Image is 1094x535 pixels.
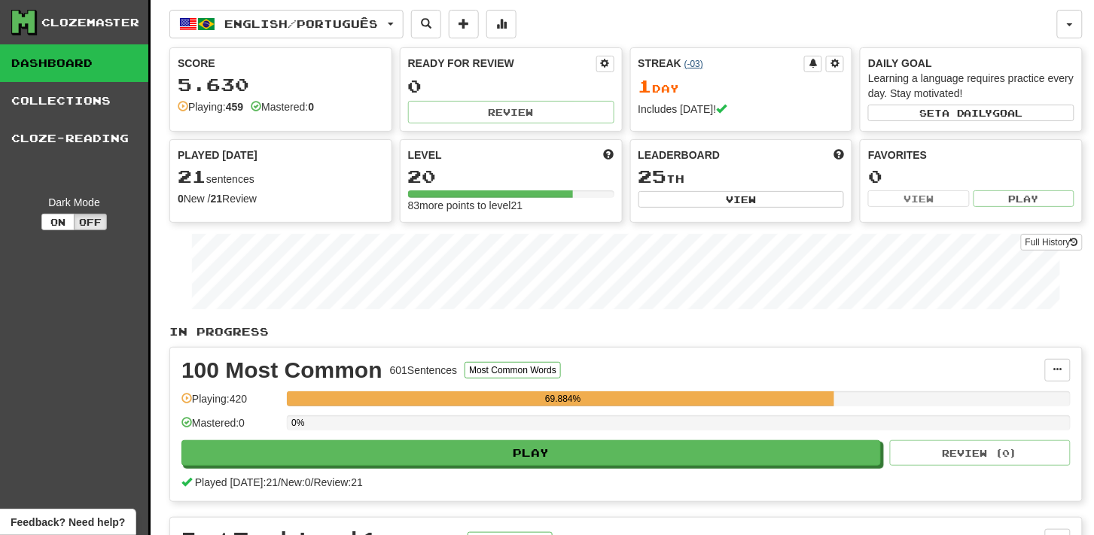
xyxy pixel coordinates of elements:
span: Leaderboard [638,147,721,163]
p: In Progress [169,324,1083,339]
div: Favorites [868,147,1074,163]
span: English / Português [225,17,379,30]
div: 0 [408,77,614,96]
button: Add sentence to collection [449,10,479,38]
div: 601 Sentences [390,363,458,378]
strong: 459 [226,101,243,113]
button: Search sentences [411,10,441,38]
span: Open feedback widget [11,515,125,530]
div: 100 Most Common [181,359,382,381]
div: sentences [178,167,384,187]
span: New: 0 [281,476,311,488]
button: View [868,190,969,207]
span: This week in points, UTC [833,147,844,163]
div: Clozemaster [41,15,139,30]
span: Review: 21 [314,476,363,488]
strong: 0 [178,193,184,205]
button: On [41,214,75,230]
span: 1 [638,75,653,96]
div: Score [178,56,384,71]
div: Playing: 420 [181,391,279,416]
button: More stats [486,10,517,38]
div: Learning a language requires practice every day. Stay motivated! [868,71,1074,101]
div: 5.630 [178,75,384,94]
span: Played [DATE]: 21 [195,476,278,488]
button: Seta dailygoal [868,105,1074,121]
span: Played [DATE] [178,147,258,163]
button: Play [181,440,881,466]
strong: 21 [211,193,223,205]
div: 20 [408,167,614,186]
div: Dark Mode [11,195,137,210]
div: 83 more points to level 21 [408,198,614,213]
div: Mastered: 0 [181,415,279,440]
span: a daily [942,108,993,118]
button: Play [974,190,1074,207]
button: Off [74,214,107,230]
div: Day [638,77,845,96]
div: Playing: [178,99,243,114]
span: / [311,476,314,488]
span: Score more points to level up [604,147,614,163]
span: 21 [178,166,206,187]
a: (-03) [684,59,703,69]
button: Most Common Words [465,362,561,378]
div: Daily Goal [868,56,1074,71]
div: 69.884% [291,391,834,406]
button: Review [408,101,614,123]
div: Mastered: [251,99,314,114]
div: Ready for Review [408,56,596,71]
div: 0 [868,167,1074,186]
div: th [638,167,845,187]
button: View [638,191,845,208]
div: Includes [DATE]! [638,102,845,117]
strong: 0 [308,101,314,113]
span: / [278,476,281,488]
a: Full History [1021,234,1083,251]
span: Level [408,147,442,163]
div: Streak [638,56,805,71]
button: Review (0) [890,440,1071,466]
button: English/Português [169,10,404,38]
span: 25 [638,166,667,187]
div: New / Review [178,191,384,206]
